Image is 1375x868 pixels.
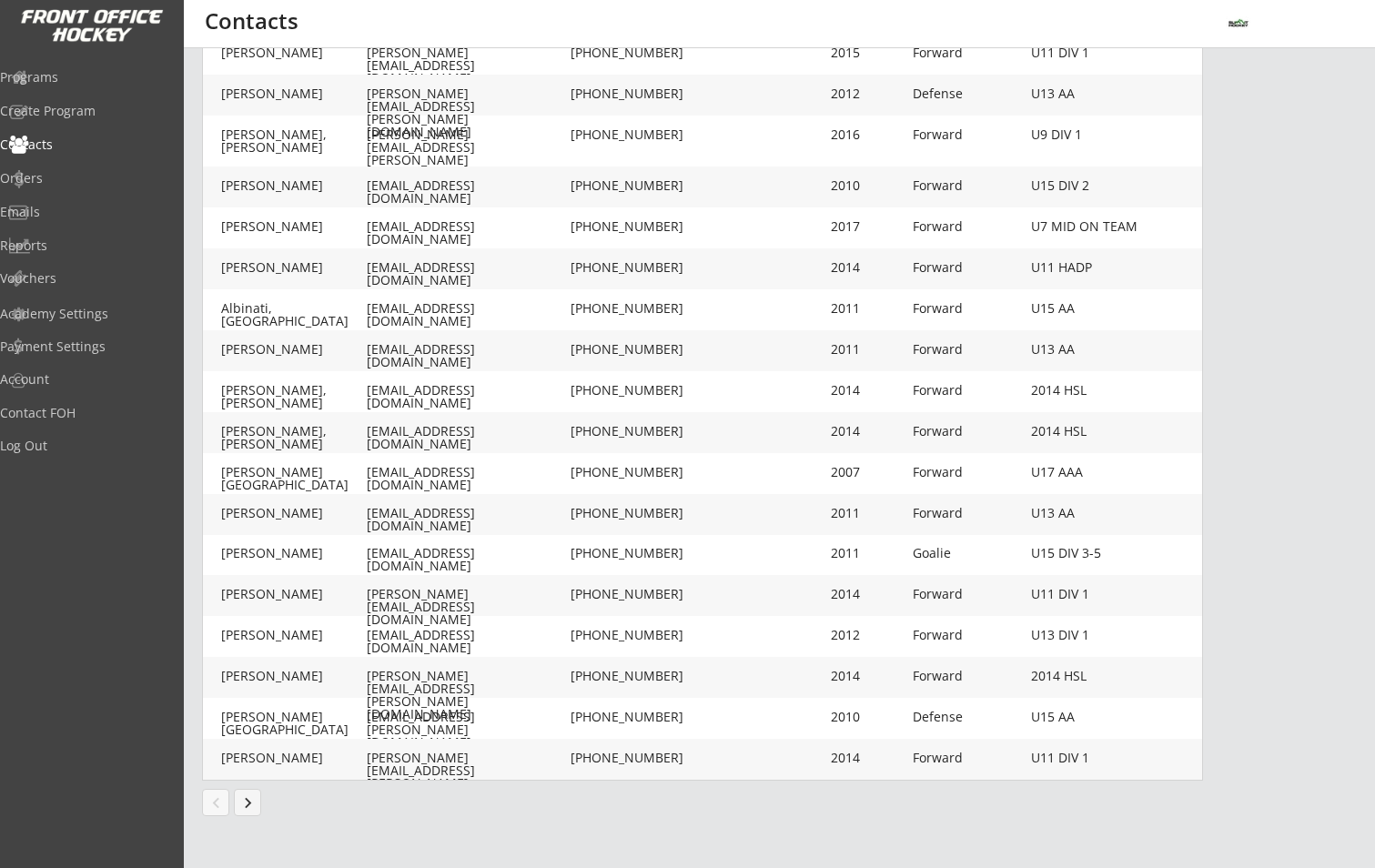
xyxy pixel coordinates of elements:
div: U13 AA [1031,343,1140,356]
div: [PERSON_NAME] [221,670,367,682]
div: 2015 [831,46,904,59]
div: Forward [913,128,1022,141]
div: [PERSON_NAME][EMAIL_ADDRESS][DOMAIN_NAME] [367,46,567,85]
div: [PERSON_NAME][EMAIL_ADDRESS][DOMAIN_NAME] [367,588,567,626]
div: [PHONE_NUMBER] [571,670,698,682]
div: U11 HADP [1031,261,1140,274]
div: U13 AA [1031,87,1140,100]
div: [PERSON_NAME] [221,588,367,601]
div: [PERSON_NAME] [221,343,367,356]
div: [PHONE_NUMBER] [571,752,698,764]
div: [PHONE_NUMBER] [571,87,698,100]
div: [PERSON_NAME] [221,261,367,274]
div: U7 MID ON TEAM [1031,220,1140,233]
div: 2012 [831,87,904,100]
div: 2010 [831,179,904,192]
div: [PERSON_NAME] [221,179,367,192]
div: U17 AAA [1031,466,1140,479]
div: [PHONE_NUMBER] [571,384,698,397]
div: [PHONE_NUMBER] [571,466,698,479]
div: U15 AA [1031,711,1140,723]
div: 2011 [831,507,904,520]
div: [PHONE_NUMBER] [571,547,698,560]
div: Forward [913,46,1022,59]
div: Forward [913,507,1022,520]
div: U13 AA [1031,507,1140,520]
div: [PHONE_NUMBER] [571,711,698,723]
button: chevron_left [202,789,229,816]
div: 2007 [831,466,904,479]
div: Forward [913,384,1022,397]
div: Forward [913,179,1022,192]
div: 2014 HSL [1031,425,1140,438]
div: Goalie [913,547,1022,560]
div: Albinati, [GEOGRAPHIC_DATA] [221,302,367,328]
div: [PERSON_NAME][EMAIL_ADDRESS][PERSON_NAME][DOMAIN_NAME] [367,670,567,721]
div: [EMAIL_ADDRESS][DOMAIN_NAME] [367,261,567,287]
div: [PERSON_NAME][GEOGRAPHIC_DATA] [221,711,367,736]
div: [PERSON_NAME][EMAIL_ADDRESS][PERSON_NAME][DOMAIN_NAME] [367,87,567,138]
div: U9 DIV 1 [1031,128,1140,141]
div: [PHONE_NUMBER] [571,128,698,141]
div: Forward [913,220,1022,233]
div: 2014 HSL [1031,670,1140,682]
div: [EMAIL_ADDRESS][DOMAIN_NAME] [367,425,567,450]
div: [PHONE_NUMBER] [571,220,698,233]
div: 2014 [831,670,904,682]
div: Defense [913,711,1022,723]
div: [PERSON_NAME] [221,507,367,520]
div: [PERSON_NAME] [221,220,367,233]
div: 2010 [831,711,904,723]
div: 2011 [831,343,904,356]
div: [EMAIL_ADDRESS][DOMAIN_NAME] [367,302,567,328]
div: [PERSON_NAME][EMAIL_ADDRESS][PERSON_NAME][DOMAIN_NAME] [367,752,567,802]
div: Forward [913,343,1022,356]
div: Forward [913,425,1022,438]
div: [PHONE_NUMBER] [571,629,698,641]
div: 2011 [831,302,904,315]
div: [PHONE_NUMBER] [571,588,698,601]
div: 2012 [831,629,904,641]
div: Forward [913,588,1022,601]
div: Defense [913,87,1022,100]
div: [PERSON_NAME][EMAIL_ADDRESS][PERSON_NAME][DOMAIN_NAME] [367,128,567,179]
div: Forward [913,629,1022,641]
div: 2016 [831,128,904,141]
div: [EMAIL_ADDRESS][DOMAIN_NAME] [367,220,567,246]
div: [PHONE_NUMBER] [571,302,698,315]
div: Forward [913,752,1022,764]
div: 2014 [831,752,904,764]
div: [PERSON_NAME] [221,46,367,59]
div: 2014 [831,384,904,397]
div: [PHONE_NUMBER] [571,179,698,192]
div: U15 DIV 2 [1031,179,1140,192]
div: [EMAIL_ADDRESS][DOMAIN_NAME] [367,343,567,368]
div: Forward [913,302,1022,315]
div: [EMAIL_ADDRESS][DOMAIN_NAME] [367,179,567,205]
div: [EMAIL_ADDRESS][PERSON_NAME][DOMAIN_NAME] [367,711,567,749]
div: [PERSON_NAME], [PERSON_NAME] [221,128,367,154]
div: U11 DIV 1 [1031,46,1140,59]
div: [PHONE_NUMBER] [571,425,698,438]
div: 2014 [831,261,904,274]
div: [PERSON_NAME], [PERSON_NAME] [221,425,367,450]
div: U11 DIV 1 [1031,752,1140,764]
div: [EMAIL_ADDRESS][DOMAIN_NAME] [367,547,567,572]
div: [PERSON_NAME][GEOGRAPHIC_DATA] [221,466,367,491]
div: [EMAIL_ADDRESS][DOMAIN_NAME] [367,507,567,532]
button: keyboard_arrow_right [234,789,261,816]
div: [EMAIL_ADDRESS][DOMAIN_NAME] [367,466,567,491]
div: [EMAIL_ADDRESS][DOMAIN_NAME] [367,629,567,654]
div: [PERSON_NAME] [221,752,367,764]
div: [EMAIL_ADDRESS][DOMAIN_NAME] [367,384,567,409]
div: U11 DIV 1 [1031,588,1140,601]
div: U15 AA [1031,302,1140,315]
div: Forward [913,466,1022,479]
div: 2014 [831,425,904,438]
div: U15 DIV 3-5 [1031,547,1140,560]
div: 2014 HSL [1031,384,1140,397]
div: U13 DIV 1 [1031,629,1140,641]
div: 2017 [831,220,904,233]
div: 2011 [831,547,904,560]
div: [PHONE_NUMBER] [571,343,698,356]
